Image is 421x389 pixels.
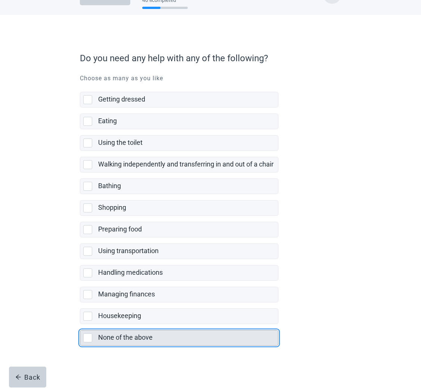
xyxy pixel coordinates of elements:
[98,247,159,255] label: Using transportation
[80,178,278,194] div: Bathing, checkbox, not selected
[80,113,278,129] div: Eating, checkbox, not selected
[80,52,337,65] label: Do you need any help with any of the following?
[98,95,145,103] label: Getting dressed
[98,203,126,211] label: Shopping
[80,287,278,302] div: Managing finances, checkbox, not selected
[80,243,278,259] div: Using transportation, checkbox, not selected
[80,74,341,83] p: Choose as many as you like
[80,157,278,172] div: Walking independently and transferring in and out of a chair, checkbox, not selected
[80,308,278,324] div: Housekeeping, checkbox, not selected
[15,373,40,381] div: Back
[98,182,121,190] label: Bathing
[80,92,278,108] div: Getting dressed, checkbox, not selected
[98,225,142,233] label: Preparing food
[98,117,117,125] label: Eating
[80,200,278,216] div: Shopping, checkbox, not selected
[80,330,278,346] div: None of the above, checkbox, not selected
[98,139,143,146] label: Using the toilet
[80,222,278,237] div: Preparing food, checkbox, not selected
[98,312,141,320] label: Housekeeping
[98,333,153,341] label: None of the above
[98,268,163,276] label: Handling medications
[15,374,21,380] span: arrow-left
[98,160,274,168] label: Walking independently and transferring in and out of a chair
[98,290,155,298] label: Managing finances
[80,265,278,281] div: Handling medications, checkbox, not selected
[80,135,278,151] div: Using the toilet, checkbox, not selected
[9,367,46,388] button: arrow-leftBack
